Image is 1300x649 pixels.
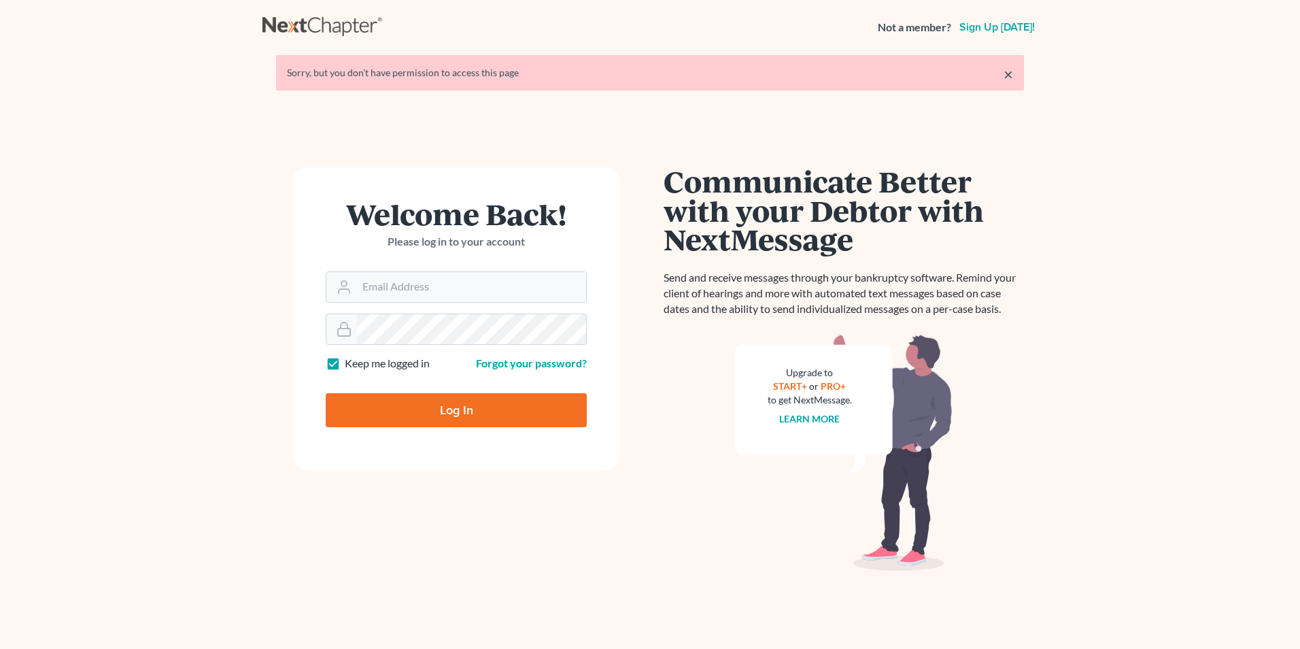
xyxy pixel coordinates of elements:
input: Email Address [357,272,586,302]
input: Log In [326,393,587,427]
a: Sign up [DATE]! [957,22,1038,33]
div: Upgrade to [768,366,852,380]
a: × [1004,66,1013,82]
a: Learn more [780,413,840,425]
a: START+ [774,380,808,392]
strong: Not a member? [878,20,951,35]
h1: Welcome Back! [326,199,587,229]
h1: Communicate Better with your Debtor with NextMessage [664,167,1024,254]
p: Please log in to your account [326,234,587,250]
a: PRO+ [821,380,846,392]
div: to get NextMessage. [768,393,852,407]
img: nextmessage_bg-59042aed3d76b12b5cd301f8e5b87938c9018125f34e5fa2b7a6b67550977c72.svg [735,333,953,571]
a: Forgot your password? [476,356,587,369]
p: Send and receive messages through your bankruptcy software. Remind your client of hearings and mo... [664,270,1024,317]
span: or [810,380,819,392]
label: Keep me logged in [345,356,430,371]
div: Sorry, but you don't have permission to access this page [287,66,1013,80]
